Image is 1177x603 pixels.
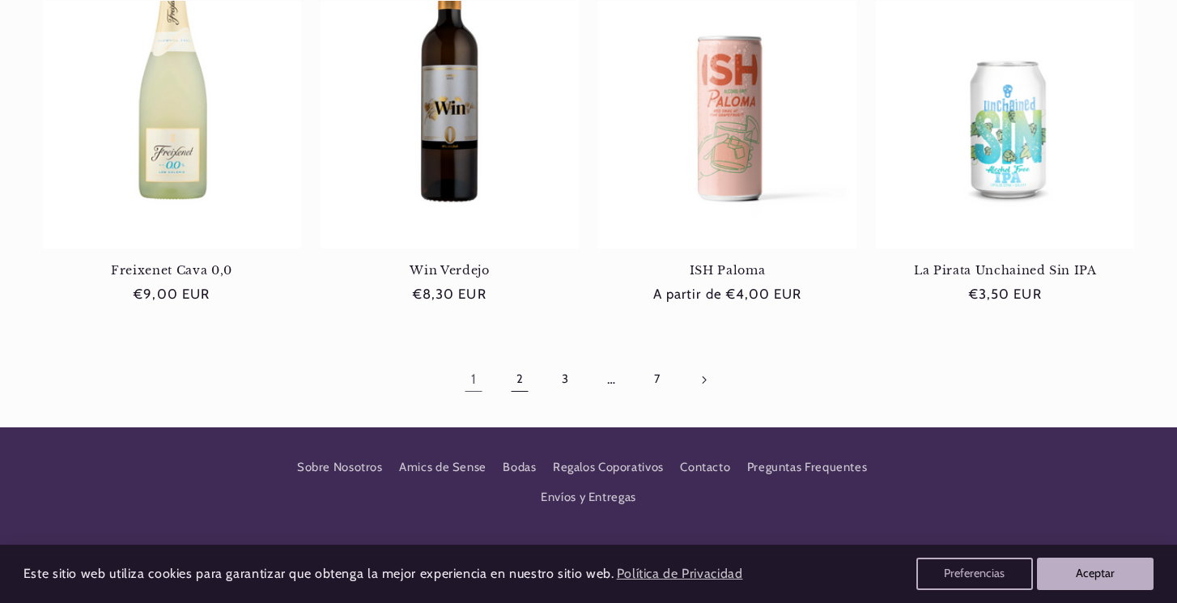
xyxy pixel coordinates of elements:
[501,361,538,398] a: Página 2
[680,453,730,482] a: Contacto
[43,263,301,278] a: Freixenet Cava 0,0
[614,560,745,588] a: Política de Privacidad (opens in a new tab)
[547,361,584,398] a: Página 3
[916,558,1033,590] button: Preferencias
[503,453,536,482] a: Bodas
[23,566,614,581] span: Este sitio web utiliza cookies para garantizar que obtenga la mejor experiencia en nuestro sitio ...
[1037,558,1154,590] button: Aceptar
[455,361,492,398] a: Página 1
[297,457,383,482] a: Sobre Nosotros
[321,263,579,278] a: Win Verdejo
[685,361,722,398] a: Página siguiente
[598,263,856,278] a: ISH Paloma
[399,453,487,482] a: Amics de Sense
[639,361,676,398] a: Página 7
[593,361,630,398] span: …
[43,361,1135,398] nav: Paginación
[553,453,664,482] a: Regalos Coporativos
[747,453,868,482] a: Preguntas Frequentes
[876,263,1134,278] a: La Pirata Unchained Sin IPA
[541,482,636,512] a: Envíos y Entregas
